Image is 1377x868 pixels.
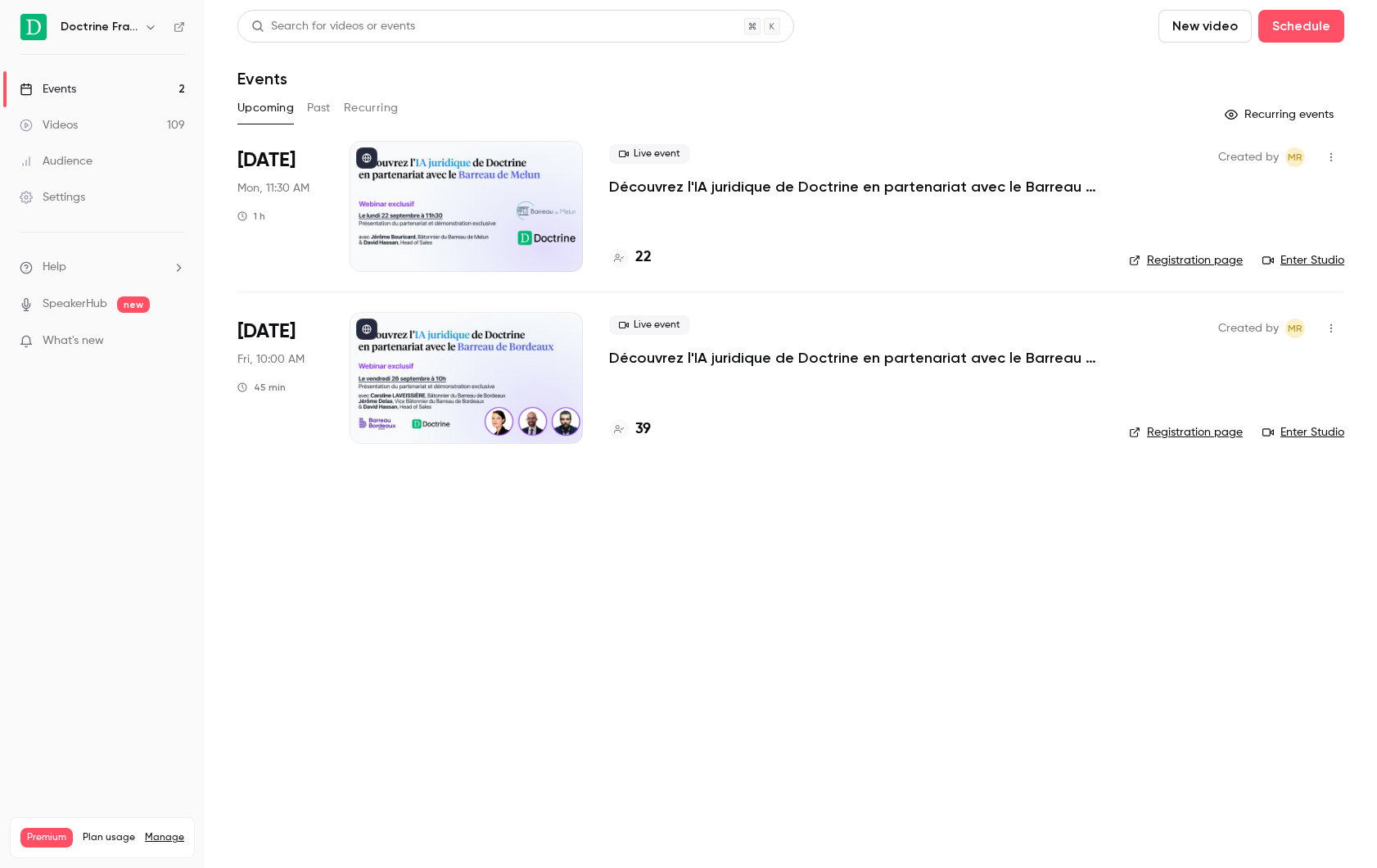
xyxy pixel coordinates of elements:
[237,210,265,223] div: 1 h
[1129,424,1243,441] a: Registration page
[1288,319,1303,338] span: MR
[43,296,107,313] a: SpeakerHub
[609,246,652,269] a: 22
[1129,252,1243,269] a: Registration page
[635,246,652,269] h4: 22
[609,315,690,335] span: Live event
[165,334,185,349] iframe: Noticeable Trigger
[20,81,76,97] div: Events
[1258,10,1344,43] button: Schedule
[20,14,47,40] img: Doctrine France
[237,69,287,88] h1: Events
[83,831,135,844] span: Plan usage
[251,18,415,35] div: Search for videos or events
[61,19,138,35] h6: Doctrine France
[237,381,286,394] div: 45 min
[1218,319,1279,338] span: Created by
[145,831,184,844] a: Manage
[20,117,78,133] div: Videos
[1285,147,1305,167] span: Marguerite Rubin de Cervens
[237,351,305,368] span: Fri, 10:00 AM
[237,147,296,174] span: [DATE]
[20,259,185,276] li: help-dropdown-opener
[237,312,323,443] div: Sep 26 Fri, 10:00 AM (Europe/Paris)
[1217,102,1344,128] button: Recurring events
[609,418,651,441] a: 39
[1288,147,1303,167] span: MR
[117,296,150,313] span: new
[237,141,323,272] div: Sep 22 Mon, 11:30 AM (Europe/Paris)
[20,153,93,170] div: Audience
[1218,147,1279,167] span: Created by
[1158,10,1252,43] button: New video
[307,95,331,121] button: Past
[1285,319,1305,338] span: Marguerite Rubin de Cervens
[20,189,85,206] div: Settings
[609,177,1100,197] a: Découvrez l'IA juridique de Doctrine en partenariat avec le Barreau de Melun
[43,259,66,276] span: Help
[609,348,1100,368] a: Découvrez l'IA juridique de Doctrine en partenariat avec le Barreau de Bordeaux
[635,418,651,441] h4: 39
[609,144,690,164] span: Live event
[237,319,296,345] span: [DATE]
[1262,424,1344,441] a: Enter Studio
[20,828,73,848] span: Premium
[344,95,399,121] button: Recurring
[237,95,294,121] button: Upcoming
[237,180,309,197] span: Mon, 11:30 AM
[1262,252,1344,269] a: Enter Studio
[43,332,104,350] span: What's new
